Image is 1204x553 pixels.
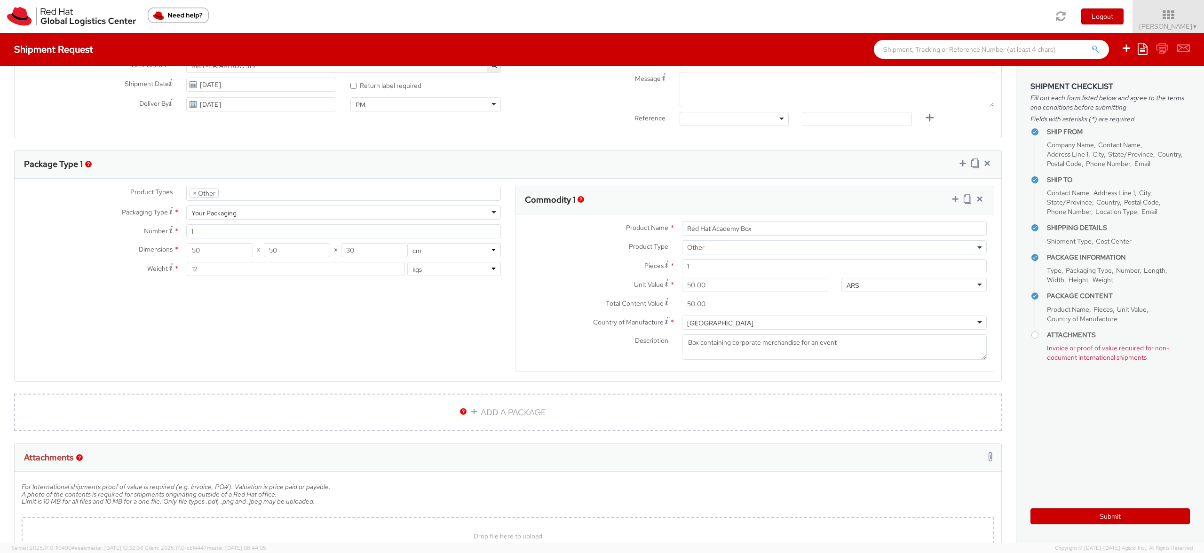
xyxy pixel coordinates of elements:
[7,7,136,26] img: rh-logistics-00dfa346123c4ec078e1.svg
[687,318,753,328] div: [GEOGRAPHIC_DATA]
[1093,276,1113,284] span: Weight
[22,483,994,512] h5: For International shipments proof of value is required (e.g. Invoice, PO#). Valuation is price pa...
[1192,23,1198,31] span: ▼
[1139,22,1198,31] span: [PERSON_NAME]
[1047,305,1089,314] span: Product Name
[253,243,264,257] span: X
[1081,8,1124,24] button: Logout
[1157,150,1181,158] span: Country
[1047,276,1064,284] span: Width
[1047,176,1190,183] h4: Ship To
[1047,224,1190,231] h4: Shipping Details
[1047,141,1094,149] span: Company Name
[139,245,173,253] span: Dimensions
[1144,266,1165,275] span: Length
[1093,150,1104,158] span: City
[130,188,173,196] span: Product Types
[606,299,664,308] span: Total Content Value
[139,99,169,109] span: Deliver By
[14,44,93,55] h4: Shipment Request
[847,281,859,290] div: ARS
[682,240,987,254] span: Other
[634,280,664,289] span: Unit Value
[626,223,668,232] span: Product Name
[1086,159,1130,168] span: Phone Number
[1047,344,1169,362] span: Invoice or proof of value required for non-document international shipments
[1047,207,1091,216] span: Phone Number
[147,264,168,273] span: Weight
[1096,198,1120,206] span: Country
[144,227,168,235] span: Number
[1055,545,1193,552] span: Copyright © [DATE]-[DATE] Agistix Inc., All Rights Reserved
[191,208,237,218] div: Your Packaging
[187,243,253,257] input: Length
[190,189,219,198] li: Other
[1093,189,1135,197] span: Address Line 1
[1047,292,1190,300] h4: Package Content
[1069,276,1088,284] span: Height
[1047,266,1061,275] span: Type
[635,336,668,345] span: Description
[1047,150,1088,158] span: Address Line 1
[330,243,341,257] span: X
[1047,198,1092,206] span: State/Province
[1047,128,1190,135] h4: Ship From
[122,208,168,216] span: Packaging Type
[1047,254,1190,261] h4: Package Information
[1047,315,1117,323] span: Country of Manufacture
[525,195,576,205] h3: Commodity 1
[593,318,664,326] span: Country of Manufacture
[1030,114,1190,124] span: Fields with asterisks (*) are required
[634,114,665,122] span: Reference
[635,74,661,83] span: Message
[193,189,197,197] span: ×
[186,59,501,73] span: MKT-LATAM RDC 519
[350,79,423,90] label: Return label required
[1141,207,1157,216] span: Email
[1116,266,1140,275] span: Number
[474,532,542,540] span: Drop file here to upload
[629,242,668,251] span: Product Type
[125,79,169,89] span: Shipment Date
[1047,159,1082,168] span: Postal Code
[1030,82,1190,91] h3: Shipment Checklist
[341,243,407,257] input: Height
[191,62,496,70] span: MKT-LATAM RDC 519
[24,453,73,462] h3: Attachments
[1139,189,1150,197] span: City
[1124,198,1159,206] span: Postal Code
[1030,508,1190,524] button: Submit
[1047,332,1190,339] h4: Attachments
[86,545,143,551] span: master, [DATE] 10:32:38
[1098,141,1141,149] span: Contact Name
[207,545,266,551] span: master, [DATE] 08:44:05
[264,243,330,257] input: Width
[1117,305,1147,314] span: Unit Value
[1095,207,1137,216] span: Location Type
[1047,189,1089,197] span: Contact Name
[1047,237,1092,245] span: Shipment Type
[1030,93,1190,112] span: Fill out each form listed below and agree to the terms and conditions before submitting
[1096,237,1131,245] span: Cost Center
[148,8,209,23] button: Need help?
[1093,305,1113,314] span: Pieces
[874,40,1109,59] input: Shipment, Tracking or Reference Number (at least 4 chars)
[24,159,83,169] h3: Package Type 1
[1066,266,1112,275] span: Packaging Type
[14,394,1002,431] a: ADD A PACKAGE
[687,243,982,252] span: Other
[1134,159,1150,168] span: Email
[11,545,143,551] span: Server: 2025.17.0-1194904eeae
[356,100,365,110] div: PM
[644,261,664,270] span: Pieces
[350,83,356,89] input: Return label required
[145,545,266,551] span: Client: 2025.17.0-cb14447
[1108,150,1153,158] span: State/Province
